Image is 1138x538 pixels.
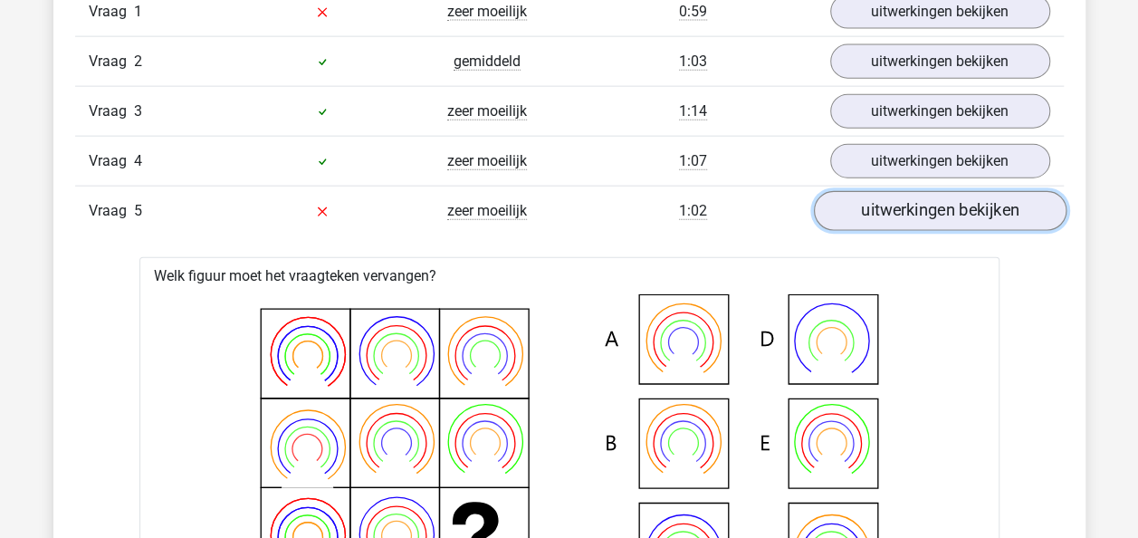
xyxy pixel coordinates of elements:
[134,152,142,169] span: 4
[679,152,707,170] span: 1:07
[830,144,1050,178] a: uitwerkingen bekijken
[89,1,134,23] span: Vraag
[134,3,142,20] span: 1
[447,152,527,170] span: zeer moeilijk
[447,3,527,21] span: zeer moeilijk
[679,102,707,120] span: 1:14
[134,202,142,219] span: 5
[89,150,134,172] span: Vraag
[679,202,707,220] span: 1:02
[134,102,142,120] span: 3
[89,101,134,122] span: Vraag
[830,94,1050,129] a: uitwerkingen bekijken
[447,202,527,220] span: zeer moeilijk
[134,53,142,70] span: 2
[679,3,707,21] span: 0:59
[813,192,1066,232] a: uitwerkingen bekijken
[679,53,707,71] span: 1:03
[454,53,521,71] span: gemiddeld
[447,102,527,120] span: zeer moeilijk
[830,44,1050,79] a: uitwerkingen bekijken
[89,51,134,72] span: Vraag
[89,200,134,222] span: Vraag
